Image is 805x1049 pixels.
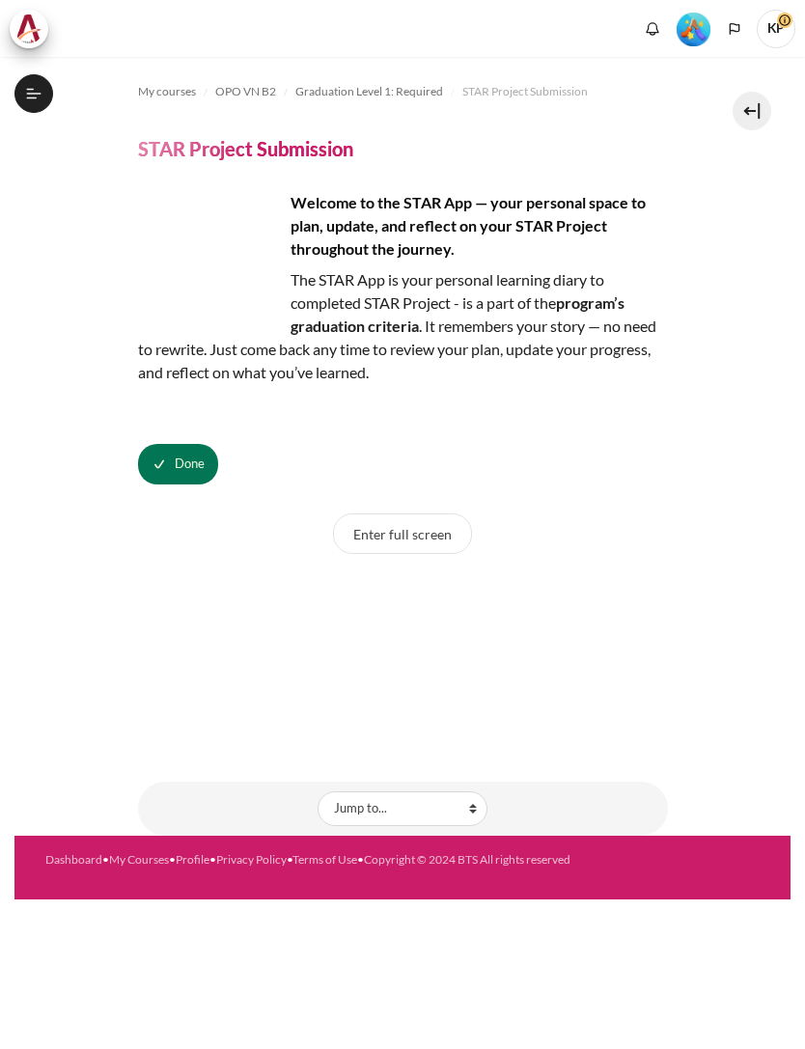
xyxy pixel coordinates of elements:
[15,14,42,43] img: Architeck
[462,83,588,100] span: STAR Project Submission
[138,83,196,100] span: My courses
[10,10,58,48] a: Architeck Architeck
[757,10,795,48] a: User menu
[215,83,276,100] span: OPO VN B2
[669,11,718,46] a: Level #5
[757,10,795,48] span: KP
[138,191,283,336] img: yuki
[175,455,205,474] span: Done
[176,852,209,867] a: Profile
[45,851,760,869] div: • • • • •
[333,513,472,554] button: Enter full screen
[295,80,443,103] a: Graduation Level 1: Required
[45,852,102,867] a: Dashboard
[138,76,668,107] nav: Navigation bar
[109,852,169,867] a: My Courses
[295,83,443,100] span: Graduation Level 1: Required
[292,852,357,867] a: Terms of Use
[677,13,710,46] img: Level #5
[138,444,218,484] button: STAR Project Submission is marked as done. Press to undo.
[258,573,547,718] iframe: STAR Project Submission
[364,852,570,867] a: Copyright © 2024 BTS All rights reserved
[138,80,196,103] a: My courses
[138,268,668,384] p: The STAR App is your personal learning diary to completed STAR Project - is a part of the . It re...
[14,57,791,836] section: Content
[215,80,276,103] a: OPO VN B2
[138,136,353,161] h4: STAR Project Submission
[138,191,668,261] h4: Welcome to the STAR App — your personal space to plan, update, and reflect on your STAR Project t...
[462,80,588,103] a: STAR Project Submission
[677,11,710,46] div: Level #5
[638,14,667,43] div: Show notification window with no new notifications
[720,14,749,43] button: Languages
[216,852,287,867] a: Privacy Policy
